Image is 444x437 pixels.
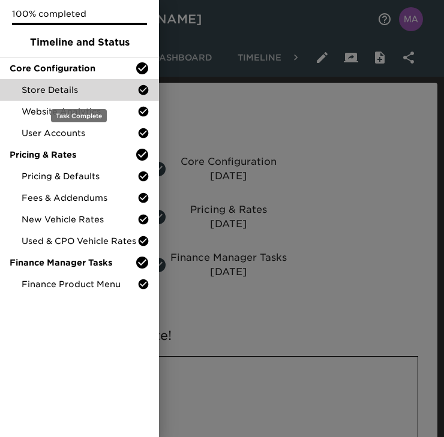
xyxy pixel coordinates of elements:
[10,35,149,50] span: Timeline and Status
[10,149,135,161] span: Pricing & Rates
[22,278,137,290] span: Finance Product Menu
[10,62,135,74] span: Core Configuration
[12,8,147,20] p: 100% completed
[22,106,137,117] span: Website Analytics
[22,127,137,139] span: User Accounts
[22,235,137,247] span: Used & CPO Vehicle Rates
[22,192,137,204] span: Fees & Addendums
[22,84,137,96] span: Store Details
[10,257,135,269] span: Finance Manager Tasks
[22,213,137,225] span: New Vehicle Rates
[22,170,137,182] span: Pricing & Defaults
